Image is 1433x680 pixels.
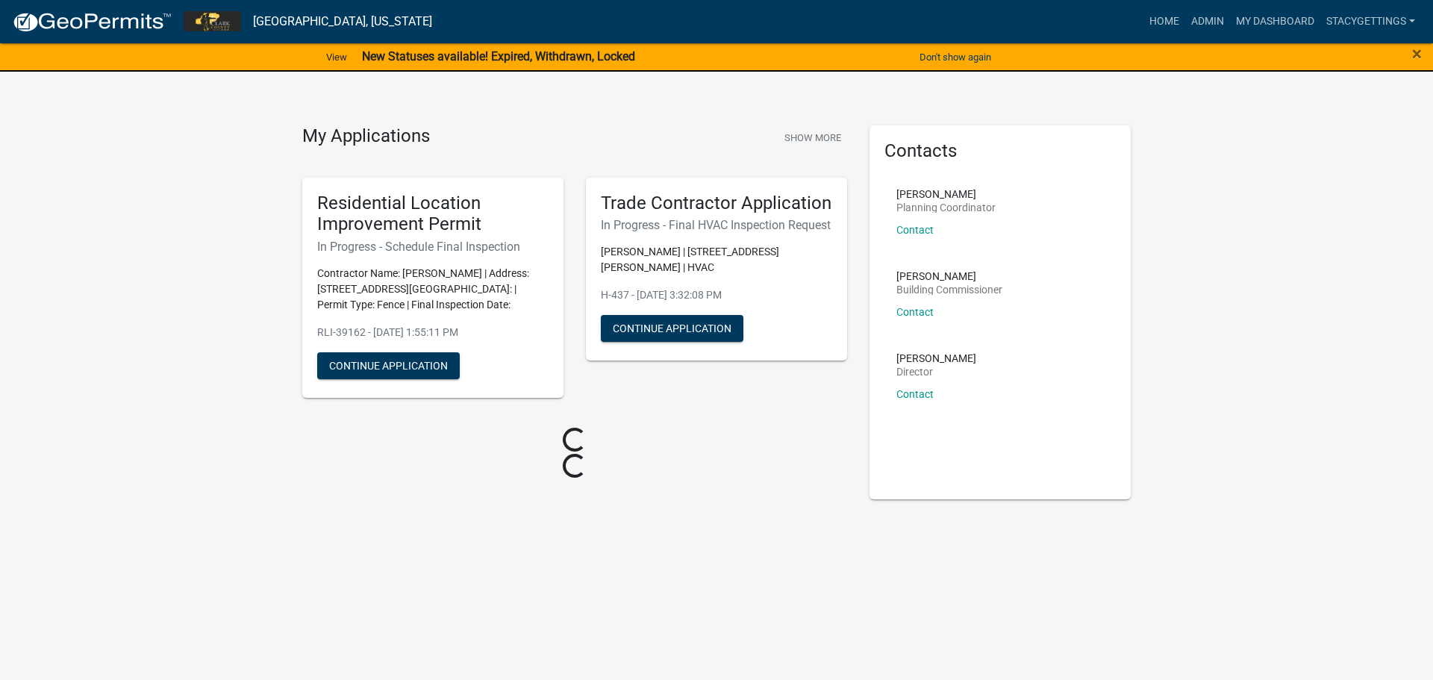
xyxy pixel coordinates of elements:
p: [PERSON_NAME] | [STREET_ADDRESS][PERSON_NAME] | HVAC [601,244,832,275]
p: [PERSON_NAME] [896,271,1002,281]
h5: Contacts [884,140,1116,162]
button: Show More [778,125,847,150]
p: [PERSON_NAME] [896,353,976,364]
h5: Residential Location Improvement Permit [317,193,549,236]
a: My Dashboard [1230,7,1320,36]
p: Building Commissioner [896,284,1002,295]
a: Admin [1185,7,1230,36]
strong: New Statuses available! Expired, Withdrawn, Locked [362,49,635,63]
button: Don't show again [914,45,997,69]
span: × [1412,43,1422,64]
p: RLI-39162 - [DATE] 1:55:11 PM [317,325,549,340]
a: Contact [896,306,934,318]
button: Close [1412,45,1422,63]
button: Continue Application [601,315,743,342]
a: Contact [896,388,934,400]
a: Contact [896,224,934,236]
button: Continue Application [317,352,460,379]
h5: Trade Contractor Application [601,193,832,214]
p: H-437 - [DATE] 3:32:08 PM [601,287,832,303]
p: Planning Coordinator [896,202,996,213]
p: Contractor Name: [PERSON_NAME] | Address: [STREET_ADDRESS][GEOGRAPHIC_DATA]: | Permit Type: Fence... [317,266,549,313]
p: Director [896,366,976,377]
h4: My Applications [302,125,430,148]
h6: In Progress - Final HVAC Inspection Request [601,218,832,232]
p: [PERSON_NAME] [896,189,996,199]
h6: In Progress - Schedule Final Inspection [317,240,549,254]
a: Home [1143,7,1185,36]
a: StacyGettings [1320,7,1421,36]
img: Clark County, Indiana [184,11,241,31]
a: View [320,45,353,69]
a: [GEOGRAPHIC_DATA], [US_STATE] [253,9,432,34]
